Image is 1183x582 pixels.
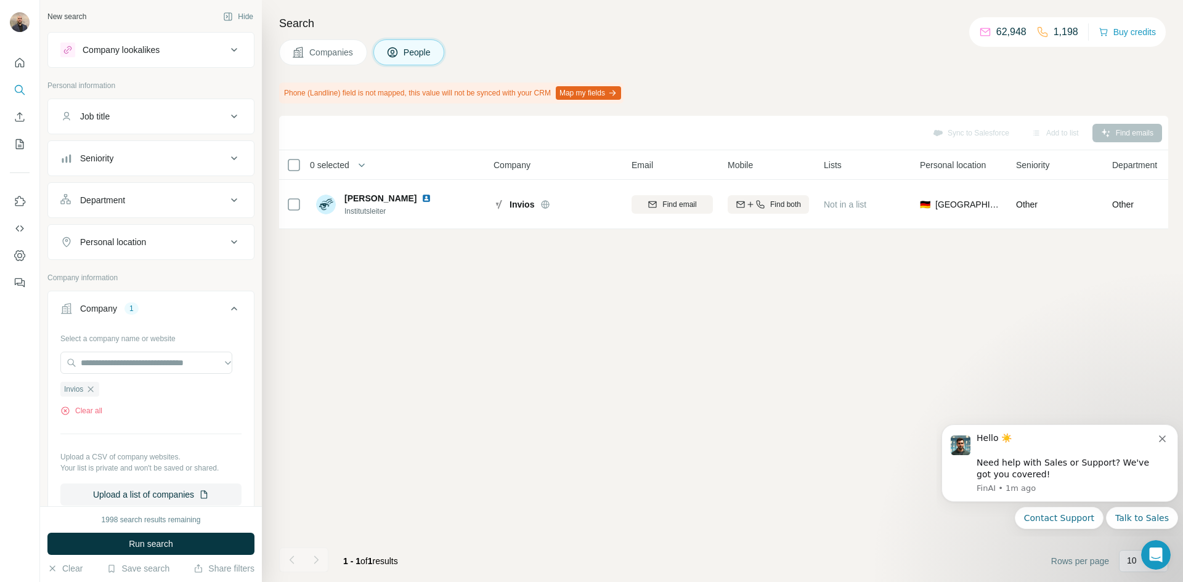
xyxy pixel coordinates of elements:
div: Company [80,302,117,315]
button: Clear all [60,405,102,416]
span: Other [1112,198,1134,211]
p: Personal information [47,80,254,91]
button: Use Surfe on LinkedIn [10,190,30,212]
button: Job title [48,102,254,131]
img: Avatar [316,195,336,214]
img: Avatar [10,12,30,32]
span: 0 selected [310,159,349,171]
button: Hide [214,7,262,26]
span: Companies [309,46,354,59]
span: Personal location [920,159,986,171]
span: Run search [129,538,173,550]
button: Seniority [48,143,254,173]
p: Your list is private and won't be saved or shared. [60,463,242,474]
h4: Search [279,15,1168,32]
span: Other [1016,200,1038,209]
button: Quick start [10,52,30,74]
span: Rows per page [1051,555,1109,567]
div: Company lookalikes [83,44,160,56]
span: 🇩🇪 [920,198,930,211]
span: Institutsleiter [344,206,436,217]
div: Phone (Landline) field is not mapped, this value will not be synced with your CRM [279,83,624,103]
button: Enrich CSV [10,106,30,128]
button: Use Surfe API [10,217,30,240]
p: 62,948 [996,25,1026,39]
span: Find email [662,199,696,210]
div: 1998 search results remaining [102,514,201,525]
span: People [404,46,432,59]
button: Feedback [10,272,30,294]
span: Lists [824,159,842,171]
span: results [343,556,398,566]
span: Seniority [1016,159,1049,171]
iframe: Intercom live chat [1141,540,1171,570]
button: Company lookalikes [48,35,254,65]
button: Department [48,185,254,215]
button: Share filters [193,562,254,575]
button: Dashboard [10,245,30,267]
button: Personal location [48,227,254,257]
img: LinkedIn logo [421,193,431,203]
div: Seniority [80,152,113,164]
div: 1 [124,303,139,314]
button: Search [10,79,30,101]
span: Company [494,159,531,171]
div: Personal location [80,236,146,248]
iframe: Intercom notifications message [937,413,1183,536]
span: Not in a list [824,200,866,209]
span: Mobile [728,159,753,171]
span: of [360,556,368,566]
span: [PERSON_NAME] [344,192,417,204]
span: Department [1112,159,1157,171]
button: Company1 [48,294,254,328]
p: Company information [47,272,254,283]
button: My lists [10,133,30,155]
p: 1,198 [1054,25,1078,39]
div: Job title [80,110,110,123]
button: Run search [47,533,254,555]
button: Find email [632,195,713,214]
button: Find both [728,195,809,214]
button: Clear [47,562,83,575]
span: 1 - 1 [343,556,360,566]
span: Find both [770,199,801,210]
div: Select a company name or website [60,328,242,344]
button: Map my fields [556,86,621,100]
span: 1 [368,556,373,566]
button: Save search [107,562,169,575]
span: Email [632,159,653,171]
p: Upload a CSV of company websites. [60,451,242,463]
button: Upload a list of companies [60,483,242,506]
div: New search [47,11,86,22]
img: Logo of Invios [494,200,503,209]
p: 10 [1127,554,1137,567]
span: Invios [64,384,83,395]
button: Buy credits [1099,23,1156,41]
span: [GEOGRAPHIC_DATA] [935,198,1001,211]
span: Invios [510,198,534,211]
div: Department [80,194,125,206]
